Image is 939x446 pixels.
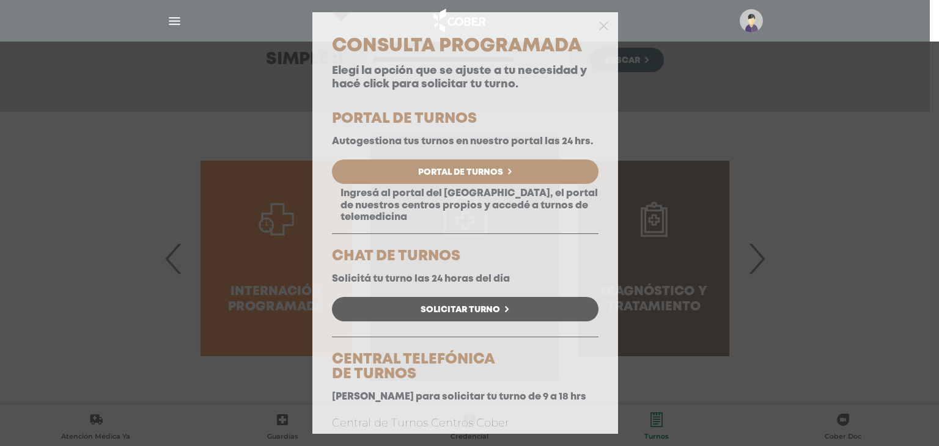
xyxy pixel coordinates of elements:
span: Portal de Turnos [418,168,503,177]
a: Portal de Turnos [332,159,598,184]
span: Solicitar Turno [421,305,500,314]
p: Solicitá tu turno las 24 horas del día [332,273,598,285]
h5: CHAT DE TURNOS [332,249,598,264]
p: Ingresá al portal del [GEOGRAPHIC_DATA], el portal de nuestros centros propios y accedé a turnos ... [332,188,598,223]
span: Consulta Programada [332,38,582,54]
p: Autogestiona tus turnos en nuestro portal las 24 hrs. [332,136,598,147]
a: 0810 888 8766 [332,433,428,446]
h5: PORTAL DE TURNOS [332,112,598,126]
p: [PERSON_NAME] para solicitar tu turno de 9 a 18 hrs [332,391,598,403]
a: Solicitar Turno [332,297,598,321]
p: Elegí la opción que se ajuste a tu necesidad y hacé click para solicitar tu turno. [332,65,598,91]
h5: CENTRAL TELEFÓNICA DE TURNOS [332,353,598,382]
